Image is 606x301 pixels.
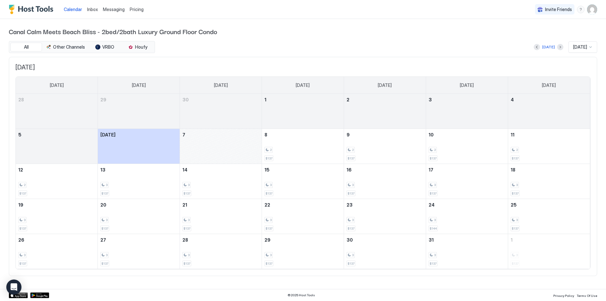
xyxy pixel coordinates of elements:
[262,164,344,199] td: October 15, 2025
[516,218,518,222] span: 3
[430,226,437,231] span: $144
[24,253,26,257] span: 3
[289,77,316,94] a: Wednesday
[264,202,270,208] span: 22
[430,262,437,266] span: $137
[344,164,426,199] td: October 16, 2025
[511,97,514,102] span: 4
[183,191,190,196] span: $137
[180,129,262,164] td: October 7, 2025
[16,94,98,129] td: September 28, 2025
[460,82,474,88] span: [DATE]
[265,262,272,266] span: $137
[344,234,426,246] a: October 30, 2025
[264,167,270,172] span: 15
[429,167,433,172] span: 17
[44,77,70,94] a: Sunday
[557,44,563,50] button: Next month
[344,199,426,234] td: October 23, 2025
[516,148,518,152] span: 2
[270,183,272,187] span: 3
[429,237,434,243] span: 31
[182,167,187,172] span: 14
[9,5,56,14] a: Host Tools Logo
[344,129,426,141] a: October 9, 2025
[98,129,180,141] a: October 6, 2025
[135,44,147,50] span: Houfy
[15,63,591,71] span: [DATE]
[16,199,98,234] td: October 19, 2025
[16,234,98,246] a: October 26, 2025
[180,234,262,269] td: October 28, 2025
[545,7,572,12] span: Invite Friends
[98,234,180,269] td: October 27, 2025
[180,234,262,246] a: October 28, 2025
[429,97,432,102] span: 3
[87,7,98,12] span: Inbox
[371,77,398,94] a: Thursday
[98,199,180,211] a: October 20, 2025
[348,226,354,231] span: $137
[16,199,98,211] a: October 19, 2025
[98,199,180,234] td: October 20, 2025
[429,132,434,137] span: 10
[208,77,234,94] a: Tuesday
[16,164,98,199] td: October 12, 2025
[352,148,354,152] span: 2
[264,97,266,102] span: 1
[426,94,508,105] a: October 3, 2025
[426,199,508,211] a: October 24, 2025
[180,164,262,176] a: October 14, 2025
[508,94,590,105] a: October 4, 2025
[98,234,180,246] a: October 27, 2025
[100,237,106,243] span: 27
[180,129,262,141] a: October 7, 2025
[577,6,585,13] div: menu
[508,234,590,246] a: November 1, 2025
[9,41,155,53] div: tab-group
[347,132,350,137] span: 9
[214,82,228,88] span: [DATE]
[429,202,435,208] span: 24
[511,237,513,243] span: 1
[132,82,146,88] span: [DATE]
[511,167,515,172] span: 18
[103,7,125,12] span: Messaging
[426,129,508,164] td: October 10, 2025
[188,183,190,187] span: 3
[430,191,437,196] span: $137
[378,82,392,88] span: [DATE]
[98,129,180,164] td: October 6, 2025
[508,234,590,269] td: November 1, 2025
[542,82,556,88] span: [DATE]
[454,77,480,94] a: Friday
[9,292,28,298] a: App Store
[262,129,344,141] a: October 8, 2025
[511,202,517,208] span: 25
[98,164,180,199] td: October 13, 2025
[102,44,114,50] span: VRBO
[24,44,29,50] span: All
[508,199,590,211] a: October 25, 2025
[18,167,23,172] span: 12
[265,226,272,231] span: $137
[182,97,189,102] span: 30
[19,262,26,266] span: $137
[98,164,180,176] a: October 13, 2025
[296,82,310,88] span: [DATE]
[16,129,98,164] td: October 5, 2025
[89,43,121,51] button: VRBO
[101,262,108,266] span: $137
[511,132,514,137] span: 11
[180,94,262,129] td: September 30, 2025
[43,43,88,51] button: Other Channels
[430,156,437,160] span: $137
[434,253,436,257] span: 3
[19,226,26,231] span: $137
[344,94,426,105] a: October 2, 2025
[262,199,344,234] td: October 22, 2025
[434,148,436,152] span: 2
[508,164,590,199] td: October 18, 2025
[264,132,267,137] span: 8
